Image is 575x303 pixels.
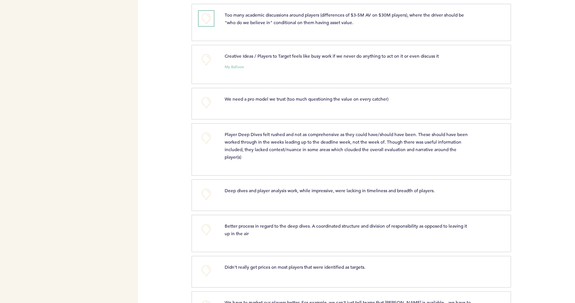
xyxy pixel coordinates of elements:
span: Better process in regard to the deep dives. A coordinated structure and division of responsibilit... [225,223,468,236]
span: Player Deep Dives felt rushed and not as comprehensive as they could have/should have been. These... [225,131,469,160]
small: My Balloon [225,65,244,69]
span: Too many academic discussions around players (differences of $3-5M AV on $30M players), where the... [225,12,465,25]
span: We need a pro model we trust (too much questioning the value on every catcher) [225,96,388,102]
span: Didn't really get prices on most players that were identified as targets. [225,264,365,270]
span: Creative Ideas / Players to Target feels like busy work if we never do anything to act on it or e... [225,53,439,59]
span: Deep dives and player analysis work, while impressive, were lacking in timeliness and breadth of ... [225,187,435,193]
